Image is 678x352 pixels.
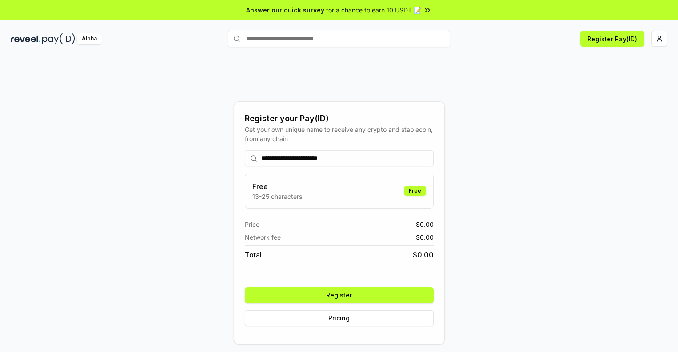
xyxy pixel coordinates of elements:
[245,112,434,125] div: Register your Pay(ID)
[245,220,259,229] span: Price
[42,33,75,44] img: pay_id
[413,249,434,260] span: $ 0.00
[245,125,434,143] div: Get your own unique name to receive any crypto and stablecoin, from any chain
[326,5,421,15] span: for a chance to earn 10 USDT 📝
[252,192,302,201] p: 13-25 characters
[77,33,102,44] div: Alpha
[416,233,434,242] span: $ 0.00
[416,220,434,229] span: $ 0.00
[245,310,434,326] button: Pricing
[11,33,40,44] img: reveel_dark
[245,233,281,242] span: Network fee
[245,249,262,260] span: Total
[245,287,434,303] button: Register
[580,31,644,47] button: Register Pay(ID)
[252,181,302,192] h3: Free
[404,186,426,196] div: Free
[246,5,324,15] span: Answer our quick survey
